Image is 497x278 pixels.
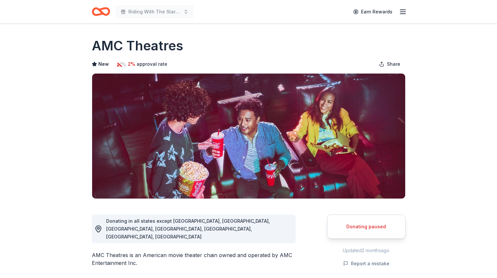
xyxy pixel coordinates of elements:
[387,60,400,68] span: Share
[98,60,109,68] span: New
[92,37,183,55] h1: AMC Theatres
[92,4,110,19] a: Home
[92,251,296,267] div: AMC Theatres is an American movie theater chain owned and operated by AMC Entertainment Inc.
[115,5,194,18] button: Riding With The Stars Gala
[128,60,135,68] span: 2%
[343,260,389,268] button: Report a mistake
[128,8,181,16] span: Riding With The Stars Gala
[374,58,406,71] button: Share
[327,247,406,254] div: Updated 2 months ago
[106,218,270,239] span: Donating in all states except [GEOGRAPHIC_DATA], [GEOGRAPHIC_DATA], [GEOGRAPHIC_DATA], [GEOGRAPHI...
[335,223,397,231] div: Donating paused
[92,74,405,199] img: Image for AMC Theatres
[137,60,167,68] span: approval rate
[349,6,396,18] a: Earn Rewards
